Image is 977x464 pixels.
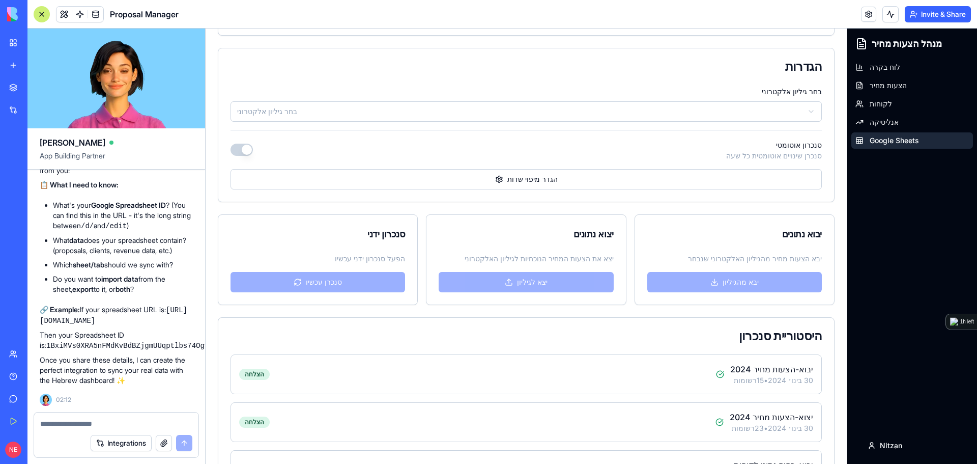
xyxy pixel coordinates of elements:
[664,89,693,99] span: אנליטיקה
[905,6,971,22] button: Invite & Share
[646,67,767,84] a: לקוחות
[524,395,608,405] div: 30 בינו׳ 2024 • 23 רשומות
[664,52,701,62] span: הצעות מחיר
[960,318,974,326] div: 1h left
[650,407,763,427] button: Nitzan
[40,137,105,149] span: [PERSON_NAME]
[40,305,80,314] strong: 🔗 Example:
[40,394,52,406] img: Ella_00000_wcx2te.png
[556,59,616,67] label: בחר גיליון אלקטרוני
[40,180,119,189] strong: 📋 What I need to know:
[5,442,21,458] span: NE
[34,340,64,351] div: הצלחה
[53,260,193,270] li: Which should we sync with?
[91,435,152,451] button: Integrations
[53,274,193,294] li: Do you want to from the sheet, to it, or ?
[442,225,616,235] p: יבא הצעות מחיר מהגיליון האלקטרוני שנבחר
[105,222,127,230] code: /edit
[7,7,70,21] img: logo
[666,8,736,22] span: מנהל הצעות מחיר
[233,225,408,235] p: יצא את הצעות המחיר הנוכחיות לגיליון האלקטרוני
[56,396,71,404] span: 02:12
[521,122,616,132] p: סנכרן שינויים אוטומטית כל שעה
[40,305,193,326] p: If your spreadsheet URL is:
[53,235,193,256] li: What does your spreadsheet contain? (proposals, clients, revenue data, etc.)
[40,330,193,351] p: Then your Spreadsheet ID is:
[646,49,767,65] a: הצעות מחיר
[25,199,199,213] div: סנכרון ידני
[101,275,138,283] strong: import data
[81,222,94,230] code: /d/
[950,318,958,326] img: logo
[110,8,179,20] span: Proposal Manager
[46,342,235,350] code: 1BxiMVs0XRA5nFMdKvBdBZjgmUUqptlbs74OgvE2upms
[302,146,352,156] span: הגדר מיפוי שדות
[646,86,767,102] a: אנליטיקה
[525,347,608,357] div: 30 בינו׳ 2024 • 15 רשומות
[40,355,193,386] p: Once you share these details, I can create the perfect integration to sync your real data with th...
[25,225,199,235] p: הפעל סנכרון ידני עכשיו
[664,34,695,44] span: לוח בקרה
[570,112,616,121] label: סנכרון אוטומטי
[646,31,767,47] a: לוח בקרה
[233,199,408,213] div: יצוא נתונים
[34,388,64,399] div: הצלחה
[116,285,130,293] strong: both
[524,383,608,395] div: יצוא - הצעות מחיר 2024
[664,70,686,80] span: לקוחות
[674,412,697,422] span: Nitzan
[91,201,166,209] strong: Google Spreadsheet ID
[53,200,193,231] li: What's your ? (You can find this in the URL - it's the long string between and )
[442,199,616,213] div: יבוא נתונים
[646,104,767,120] a: Google Sheets
[72,285,94,293] strong: export
[73,260,104,269] strong: sheet/tab
[525,335,608,347] div: יבוא - הצעות מחיר 2024
[40,151,193,169] span: App Building Partner
[25,141,616,161] button: הגדר מיפוי שדות
[664,107,713,117] span: Google Sheets
[25,32,616,44] div: הגדרות
[25,302,616,314] div: היסטוריית סנכרון
[69,236,84,244] strong: data
[489,430,608,443] div: יבוא - בסיס נתוני לקוחות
